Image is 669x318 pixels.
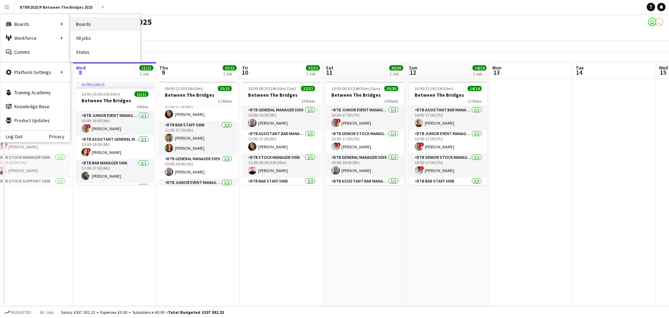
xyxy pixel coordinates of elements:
app-card-role: BTB General Manager 50391/115:00-20:00 (5h)[PERSON_NAME] [159,155,237,179]
span: Sun [409,65,417,71]
span: 32/32 [306,65,320,71]
span: ! [420,166,424,170]
app-card-role: BTB Senior Stock Manager 50061/110:00-17:00 (7h)![PERSON_NAME] [326,130,404,154]
span: 15/15 [223,65,237,71]
span: All jobs [38,310,55,315]
span: 10 [241,68,248,76]
app-card-role: BTB General Manager 50391/110:00-19:00 (9h)[PERSON_NAME] [243,106,321,130]
div: In progress [76,82,154,87]
app-job-card: 10:00-00:30 (14h30m) (Sat)32/32Between The Bridges19 RolesBTB General Manager 50391/110:00-19:00 ... [243,82,321,185]
h3: Between The Bridges [76,97,154,104]
span: 30/30 [389,65,403,71]
div: 1 Job [140,71,153,76]
div: Platform Settings [0,65,70,79]
app-card-role: BTB Bar Staff 50083/310:30-17:30 (7h) [409,177,487,221]
app-card-role: BTB Junior Event Manager 50391/110:00-16:00 (6h)![PERSON_NAME] [76,112,154,135]
app-card-role: BTB Bar Staff 50082/211:30-17:30 (6h)[PERSON_NAME][PERSON_NAME] [159,121,237,155]
span: 15 [658,68,668,76]
app-card-role: BTB Senior Stock Manager 50061/110:00-17:00 (7h)![PERSON_NAME] [409,154,487,177]
span: 10:00-00:30 (14h30m) (Sat) [248,86,296,91]
h3: Between The Bridges [159,92,237,98]
span: 11/11 [139,65,153,71]
app-card-role: BTB Assistant Bar Manager 50061/111:00-17:00 (6h)[PERSON_NAME] [243,130,321,154]
div: Workforce [0,31,70,45]
app-card-role: BTB Junior Event Manager 50391/1 [159,179,237,202]
app-job-card: In progress10:00-23:30 (13h30m)11/11Between The Bridges9 RolesBTB Junior Event Manager 50391/110:... [76,82,154,185]
app-user-avatar: Amy Cane [648,18,656,26]
span: Mon [492,65,501,71]
span: 15/15 [218,86,232,91]
app-card-role: BTB Assistant Bar Manager 50061/110:00-17:00 (7h)[PERSON_NAME] [409,106,487,130]
a: Status [70,45,140,59]
span: 14 [575,68,584,76]
span: 11/11 [134,91,148,97]
span: 09:00-23:30 (14h30m) [165,86,203,91]
app-card-role: BTB Junior Event Manager 50391/110:00-17:00 (7h)![PERSON_NAME] [326,106,404,130]
app-card-role: BTB Assistant General Manager 50061/110:00-18:00 (8h)![PERSON_NAME] [76,135,154,159]
span: 13 [491,68,501,76]
span: 14/14 [468,86,482,91]
span: 24 Roles [384,98,398,104]
div: Salary £537 032.23 + Expenses £0.00 + Subsistence £0.00 = [61,310,224,315]
h3: Between The Bridges [409,92,487,98]
span: ! [337,119,341,123]
app-card-role: BTB Assistant Stock Manager 50061/1 [76,183,154,207]
span: 19 Roles [301,98,315,104]
span: 8 [75,68,86,76]
span: 10:00-23:30 (13h30m) [82,91,120,97]
span: ! [87,148,91,152]
span: 10:00-23:30 (13h30m) [415,86,453,91]
a: Boards [70,17,140,31]
a: Training Academy [0,86,70,99]
span: ! [337,142,341,147]
span: Budgeted [11,310,31,315]
app-card-role: BTB Stock Manager 50061/111:00-00:30 (13h30m)[PERSON_NAME] [243,154,321,177]
span: Thu [159,65,168,71]
div: 1 Job [473,71,486,76]
span: 14/14 [472,65,486,71]
app-card-role: BTB Assistant Bar Manager 50061/111:00-17:00 (6h)[PERSON_NAME] [159,97,237,121]
span: 11 [325,68,333,76]
h3: Between The Bridges [243,92,321,98]
a: Product Updates [0,113,70,127]
app-job-card: 10:00-23:30 (13h30m)14/14Between The Bridges11 RolesBTB Assistant Bar Manager 50061/110:00-17:00 ... [409,82,487,185]
span: Wed [76,65,86,71]
span: ! [87,124,91,128]
div: 1 Job [390,71,403,76]
a: Privacy [49,134,70,139]
span: 11 Roles [468,98,482,104]
span: Sat [326,65,333,71]
app-job-card: 09:00-23:30 (14h30m)15/15Between The Bridges11 Roles10:00-18:00 (8h)![PERSON_NAME]BTB Assistant B... [159,82,237,185]
span: 11 Roles [218,98,232,104]
span: ! [420,142,424,147]
div: Boards [0,17,70,31]
button: Budgeted [3,309,32,316]
span: 9 Roles [137,104,148,109]
button: BTBR2025/P Between The Bridges 2025 [14,0,99,14]
app-card-role: BTB Assistant Bar Manager 50061/110:00-23:30 (13h30m) [326,177,404,201]
app-card-role: BTB Bar Manager 50061/111:00-17:00 (6h)[PERSON_NAME] [76,159,154,183]
span: 9 [158,68,168,76]
span: 30/30 [384,86,398,91]
h3: Between The Bridges [326,92,404,98]
app-card-role: BTB Bar Staff 50082/211:30-17:30 (6h) [243,177,321,211]
app-card-role: BTB General Manager 50391/110:00-18:00 (8h)[PERSON_NAME] [326,154,404,177]
a: Comms [0,45,70,59]
a: Knowledge Base [0,99,70,113]
span: 32/32 [301,86,315,91]
a: Log Out [0,134,22,139]
a: All jobs [70,31,140,45]
span: Tue [576,65,584,71]
span: 12 [408,68,417,76]
app-job-card: 10:00-00:30 (14h30m) (Sun)30/30Between The Bridges24 RolesBTB Junior Event Manager 50391/110:00-1... [326,82,404,185]
span: Fri [243,65,248,71]
div: 1 Job [223,71,236,76]
span: Wed [659,65,668,71]
app-card-role: BTB Junior Event Manager 50391/110:00-17:00 (7h)![PERSON_NAME] [409,130,487,154]
span: Total Budgeted £537 032.23 [168,310,224,315]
